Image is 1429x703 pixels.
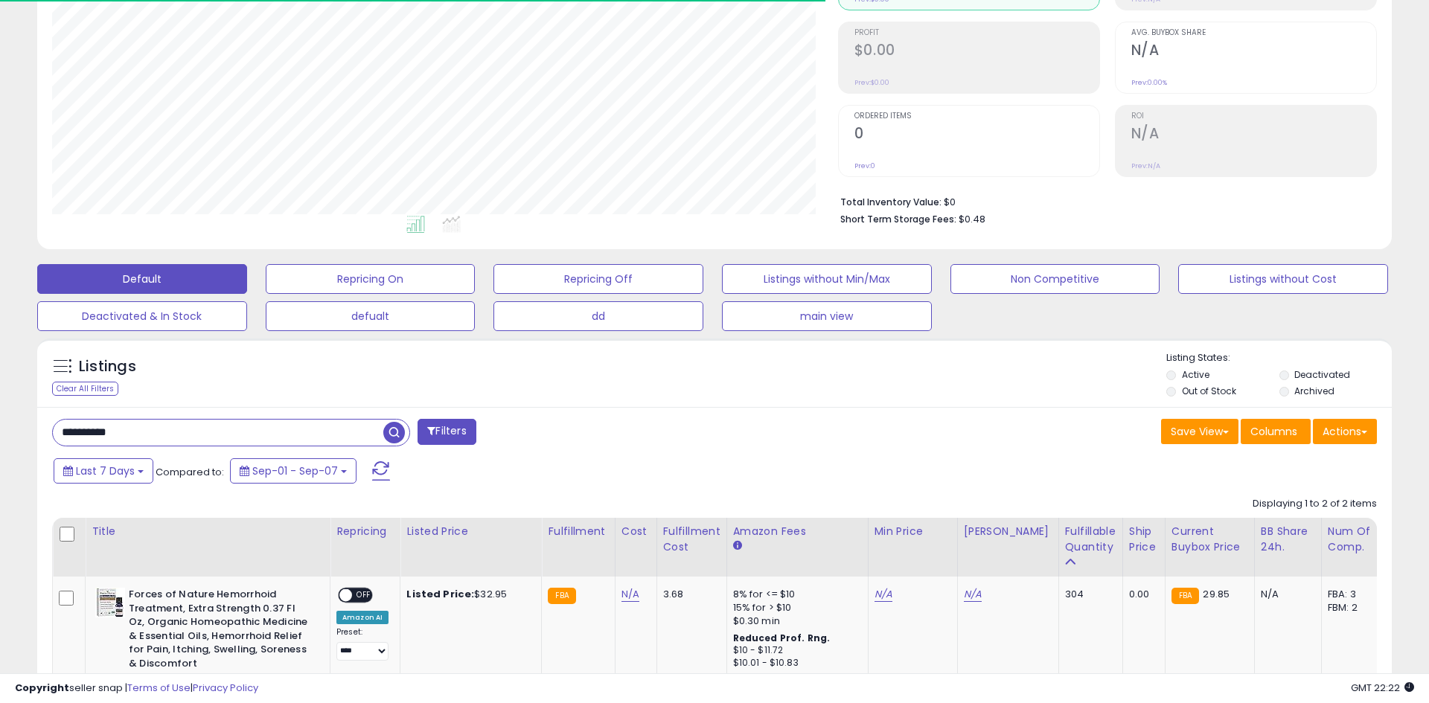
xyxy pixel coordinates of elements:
button: Non Competitive [950,264,1160,294]
b: Reduced Prof. Rng. [733,632,831,644]
b: Total Inventory Value: [840,196,942,208]
div: Fulfillment [548,524,608,539]
div: Displaying 1 to 2 of 2 items [1253,497,1377,511]
div: Min Price [875,524,951,539]
div: BB Share 24h. [1261,524,1315,555]
div: Listed Price [406,524,535,539]
h2: $0.00 [854,42,1099,62]
a: Privacy Policy [193,681,258,695]
button: dd [493,301,703,331]
div: Title [92,524,324,539]
div: [PERSON_NAME] [964,524,1052,539]
div: $10.01 - $10.83 [733,657,857,670]
h2: N/A [1131,42,1376,62]
b: Listed Price: [406,587,474,601]
small: Prev: 0 [854,161,875,170]
span: Avg. Buybox Share [1131,29,1376,37]
a: N/A [964,587,982,602]
button: Repricing On [266,264,476,294]
div: 3.68 [663,588,715,601]
button: Sep-01 - Sep-07 [230,458,357,484]
div: seller snap | | [15,681,258,696]
button: Default [37,264,247,294]
div: $0.30 min [733,614,857,628]
strong: Copyright [15,681,69,695]
p: Listing States: [1166,351,1391,365]
b: Short Term Storage Fees: [840,213,956,225]
small: Prev: N/A [1131,161,1160,170]
h2: 0 [854,125,1099,145]
span: OFF [352,589,376,602]
div: $32.95 [406,588,530,601]
a: N/A [875,587,892,602]
label: Out of Stock [1182,385,1236,397]
span: Last 7 Days [76,463,135,478]
button: Filters [418,419,476,445]
div: 15% for > $10 [733,601,857,614]
div: 0.00 [1129,588,1154,601]
div: Num of Comp. [1328,524,1382,555]
h5: Listings [79,356,136,377]
a: Terms of Use [127,681,191,695]
div: FBA: 3 [1328,588,1377,601]
span: $0.48 [959,212,985,226]
button: main view [722,301,932,331]
div: Amazon AI [336,611,389,624]
span: Compared to: [156,465,224,479]
span: Profit [854,29,1099,37]
button: Repricing Off [493,264,703,294]
div: Repricing [336,524,394,539]
h2: N/A [1131,125,1376,145]
button: Actions [1313,419,1377,444]
img: 51rh5C5Fk3L._SL40_.jpg [95,588,125,617]
span: Sep-01 - Sep-07 [252,463,338,478]
div: FBM: 2 [1328,601,1377,614]
button: Listings without Min/Max [722,264,932,294]
div: $10 - $11.72 [733,644,857,657]
small: Amazon Fees. [733,539,742,553]
b: Forces of Nature Hemorrhoid Treatment, Extra Strength 0.37 Fl Oz, Organic Homeopathic Medicine & ... [129,588,310,674]
small: Prev: 0.00% [1131,78,1167,87]
label: Archived [1294,385,1334,397]
div: Fulfillment Cost [663,524,720,555]
button: Listings without Cost [1178,264,1388,294]
span: 2025-09-15 22:22 GMT [1351,681,1414,695]
button: defualt [266,301,476,331]
button: Columns [1241,419,1311,444]
div: Clear All Filters [52,382,118,396]
span: ROI [1131,112,1376,121]
li: $0 [840,192,1366,210]
button: Last 7 Days [54,458,153,484]
div: Fulfillable Quantity [1065,524,1116,555]
div: 304 [1065,588,1111,601]
div: Current Buybox Price [1171,524,1248,555]
span: 29.85 [1203,587,1230,601]
div: Preset: [336,627,389,661]
div: N/A [1261,588,1310,601]
a: N/A [621,587,639,602]
div: 8% for <= $10 [733,588,857,601]
label: Deactivated [1294,368,1350,381]
span: Ordered Items [854,112,1099,121]
button: Save View [1161,419,1238,444]
label: Active [1182,368,1209,381]
div: Cost [621,524,650,539]
button: Deactivated & In Stock [37,301,247,331]
small: Prev: $0.00 [854,78,889,87]
div: Ship Price [1129,524,1159,555]
span: Columns [1250,424,1297,439]
small: FBA [1171,588,1199,604]
div: Amazon Fees [733,524,862,539]
small: FBA [548,588,575,604]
